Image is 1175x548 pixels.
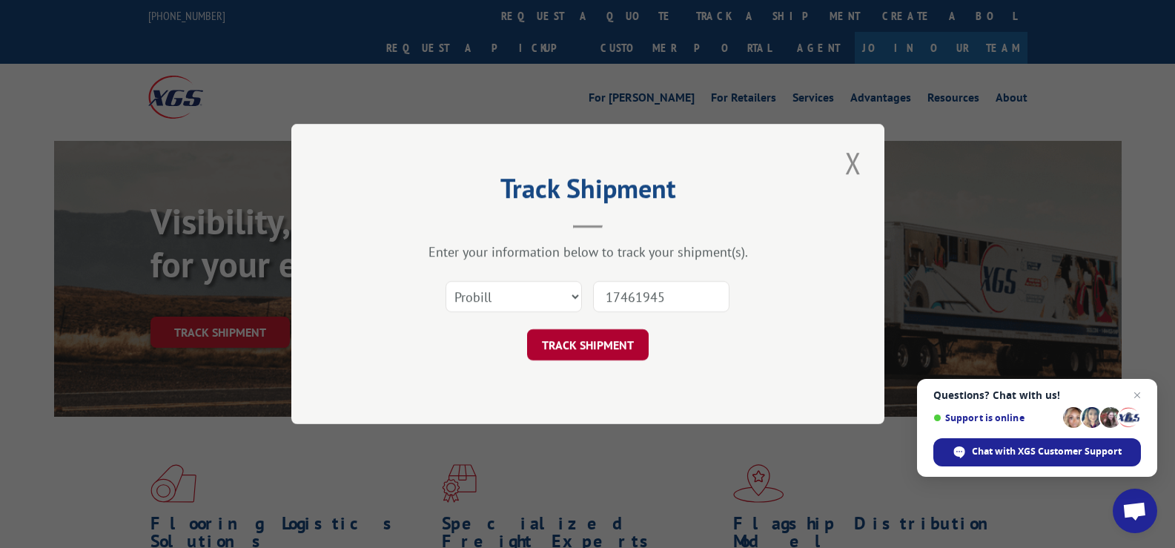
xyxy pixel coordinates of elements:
span: Chat with XGS Customer Support [972,445,1122,458]
span: Support is online [933,412,1058,423]
span: Questions? Chat with us! [933,389,1141,401]
button: Close modal [841,142,866,183]
span: Chat with XGS Customer Support [933,438,1141,466]
a: Open chat [1113,489,1157,533]
div: Enter your information below to track your shipment(s). [365,243,810,260]
h2: Track Shipment [365,178,810,206]
input: Number(s) [593,281,729,312]
button: TRACK SHIPMENT [527,329,649,360]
